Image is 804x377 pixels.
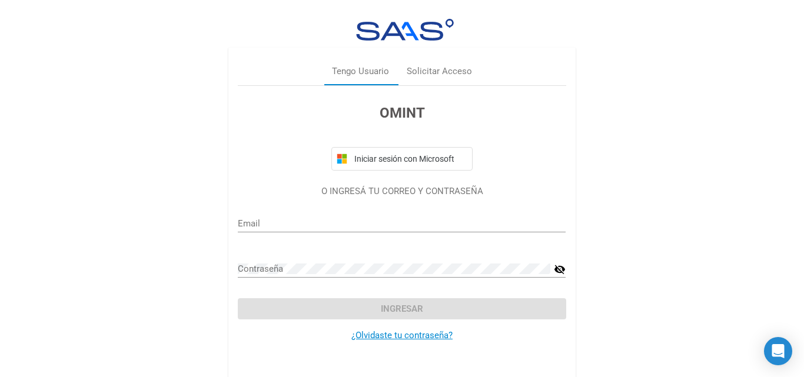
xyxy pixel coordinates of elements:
[331,147,473,171] button: Iniciar sesión con Microsoft
[352,154,467,164] span: Iniciar sesión con Microsoft
[238,185,566,198] p: O INGRESÁ TU CORREO Y CONTRASEÑA
[407,65,472,78] div: Solicitar Acceso
[764,337,792,365] div: Open Intercom Messenger
[381,303,423,314] span: Ingresar
[238,298,566,319] button: Ingresar
[238,102,566,124] h3: OMINT
[351,330,453,341] a: ¿Olvidaste tu contraseña?
[332,65,389,78] div: Tengo Usuario
[554,262,566,276] mat-icon: visibility_off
